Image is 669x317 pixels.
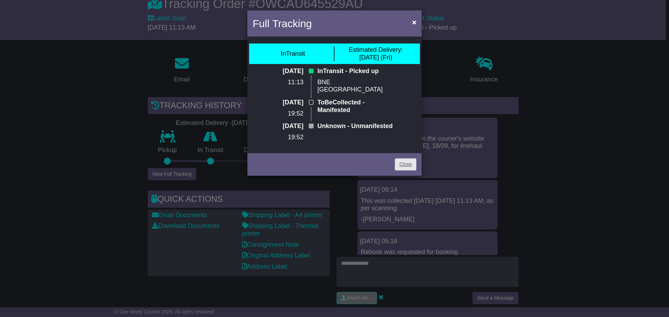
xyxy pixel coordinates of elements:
p: BNE [GEOGRAPHIC_DATA] [317,79,393,94]
h4: Full Tracking [253,16,312,31]
span: × [412,18,416,26]
p: 11:13 [276,79,303,86]
p: 19:52 [276,134,303,141]
p: [DATE] [276,99,303,106]
p: [DATE] [276,68,303,75]
p: InTransit - Picked up [317,68,393,75]
div: InTransit [281,50,305,58]
div: [DATE] (Fri) [349,46,403,61]
p: Unknown - Unmanifested [317,122,393,130]
p: 19:52 [276,110,303,118]
p: [DATE] [276,122,303,130]
button: Close [409,15,420,29]
a: Close [395,158,416,171]
p: ToBeCollected - Manifested [317,99,393,114]
span: Estimated Delivery: [349,46,403,53]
